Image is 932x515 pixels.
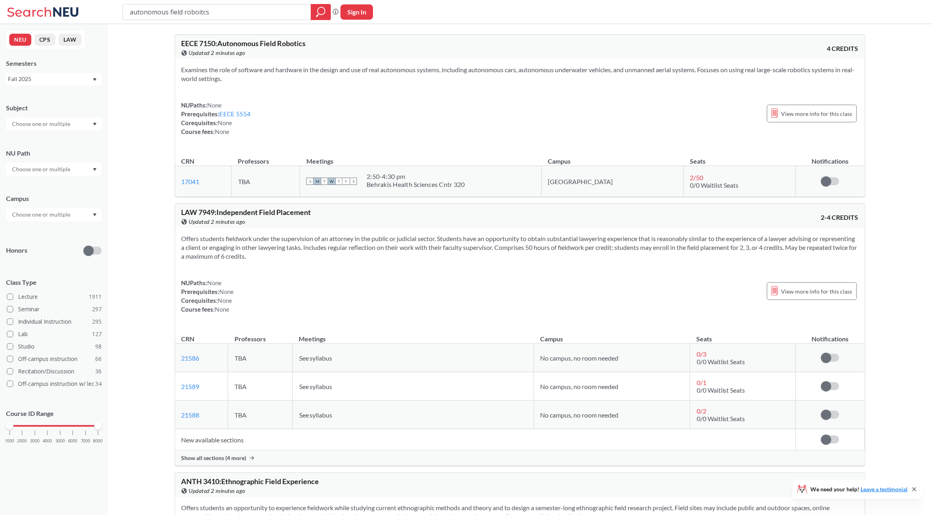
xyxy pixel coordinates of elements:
[7,304,102,314] label: Seminar
[316,6,326,18] svg: magnifying glass
[7,379,102,389] label: Off-campus instruction w/ lec
[93,168,97,171] svg: Dropdown arrow
[683,149,796,166] th: Seats
[228,344,292,372] td: TBA
[697,358,745,365] span: 0/0 Waitlist Seats
[7,354,102,364] label: Off-campus instruction
[182,208,311,217] span: LAW 7949 : Independent Field Placement
[6,149,102,158] div: NU Path
[43,439,52,443] span: 4000
[175,450,865,466] div: Show all sections (4 more)
[697,379,706,386] span: 0 / 1
[182,65,859,83] section: Examines the role of software and hardware in the design and use of real autonomous systems, incl...
[218,119,232,126] span: None
[68,439,77,443] span: 6000
[182,39,306,48] span: EECE 7150 : Autonomous Field Robotics
[697,386,745,394] span: 0/0 Waitlist Seats
[93,123,97,126] svg: Dropdown arrow
[17,439,27,443] span: 2000
[781,286,852,296] span: View more info for this class
[182,335,195,343] div: CRN
[796,149,865,166] th: Notifications
[182,354,200,362] a: 21586
[93,78,97,81] svg: Dropdown arrow
[311,4,331,20] div: magnifying glass
[182,278,234,314] div: NUPaths: Prerequisites: Corequisites: Course fees:
[93,439,103,443] span: 8000
[8,164,75,174] input: Choose one or multiple
[5,439,14,443] span: 1000
[335,178,343,185] span: T
[7,341,102,352] label: Studio
[189,49,246,57] span: Updated 2 minutes ago
[228,326,292,344] th: Professors
[95,355,102,363] span: 66
[6,117,102,131] div: Dropdown arrow
[95,342,102,351] span: 98
[228,401,292,429] td: TBA
[182,234,859,261] section: Offers students fieldwork under the supervision of an attorney in the public or judicial sector. ...
[314,178,321,185] span: M
[189,217,246,226] span: Updated 2 minutes ago
[129,5,305,19] input: Class, professor, course number, "phrase"
[781,109,852,119] span: View more info for this class
[9,34,31,46] button: NEU
[59,34,82,46] button: LAW
[343,178,350,185] span: F
[6,162,102,176] div: Dropdown arrow
[95,367,102,376] span: 36
[7,329,102,339] label: Lab
[690,174,704,181] span: 2 / 50
[92,305,102,314] span: 297
[92,317,102,326] span: 295
[299,383,332,390] span: See syllabus
[861,486,908,493] a: Leave a testimonial
[321,178,328,185] span: T
[534,344,690,372] td: No campus, no room needed
[690,326,795,344] th: Seats
[300,149,541,166] th: Meetings
[215,128,230,135] span: None
[231,166,300,197] td: TBA
[795,326,865,344] th: Notifications
[182,411,200,419] a: 21588
[95,379,102,388] span: 34
[89,292,102,301] span: 1911
[81,439,90,443] span: 7000
[7,292,102,302] label: Lecture
[6,409,102,418] p: Course ID Range
[306,178,314,185] span: S
[541,166,683,197] td: [GEOGRAPHIC_DATA]
[218,297,232,304] span: None
[8,119,75,129] input: Choose one or multiple
[228,372,292,401] td: TBA
[8,210,75,219] input: Choose one or multiple
[182,101,251,136] div: NUPaths: Prerequisites: Corequisites: Course fees:
[231,149,300,166] th: Professors
[367,180,465,189] div: Behrakis Health Sciences Cntr 320
[350,178,357,185] span: S
[7,366,102,377] label: Recitation/Discussion
[341,4,373,20] button: Sign In
[299,354,332,362] span: See syllabus
[6,103,102,112] div: Subject
[821,213,859,222] span: 2-4 CREDITS
[541,149,683,166] th: Campus
[215,306,230,313] span: None
[697,415,745,422] span: 0/0 Waitlist Seats
[6,59,102,68] div: Semesters
[35,34,55,46] button: CPS
[93,213,97,217] svg: Dropdown arrow
[220,110,251,118] a: EECE 5554
[7,316,102,327] label: Individual Instruction
[299,411,332,419] span: See syllabus
[690,181,739,189] span: 0/0 Waitlist Seats
[367,172,465,180] div: 2:50 - 4:30 pm
[534,401,690,429] td: No campus, no room needed
[292,326,534,344] th: Meetings
[827,44,859,53] span: 4 CREDITS
[182,454,247,462] span: Show all sections (4 more)
[328,178,335,185] span: W
[175,429,796,450] td: New available sections
[182,383,200,390] a: 21589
